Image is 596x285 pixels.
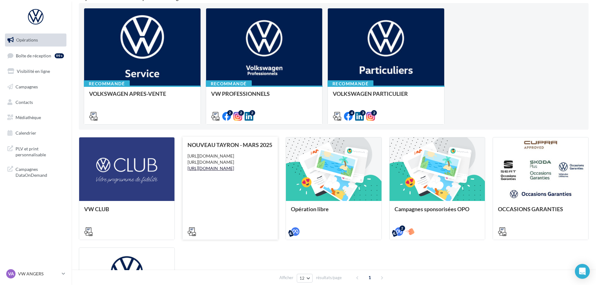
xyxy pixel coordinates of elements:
span: VA [8,271,14,277]
span: VOLKSWAGEN PARTICULIER [333,90,408,97]
span: Opération libre [291,206,329,212]
div: 4 [349,110,354,116]
span: OCCASIONS GARANTIES [498,206,563,212]
span: résultats/page [316,275,342,281]
a: [URL][DOMAIN_NAME] [187,159,234,165]
span: Boîte de réception [16,53,51,58]
div: Open Intercom Messenger [575,264,590,279]
span: Visibilité en ligne [17,69,50,74]
a: PLV et print personnalisable [4,142,68,160]
div: 99+ [55,53,64,58]
span: Calendrier [16,130,36,136]
span: VOLKSWAGEN APRES-VENTE [89,90,166,97]
span: 12 [300,276,305,281]
span: 1 [365,273,375,283]
span: VW PROFESSIONNELS [211,90,270,97]
a: Calendrier [4,127,68,140]
a: VA VW ANGERS [5,268,66,280]
a: Médiathèque [4,111,68,124]
span: Médiathèque [16,115,41,120]
div: 2 [371,110,377,116]
span: Campagnes [16,84,38,89]
span: Campagnes sponsorisées OPO [395,206,469,212]
a: Opérations [4,33,68,47]
span: NOUVEAU TAYRON - MARS 2025 [187,141,272,148]
button: 12 [297,274,313,283]
a: Contacts [4,96,68,109]
span: Opérations [16,37,38,42]
div: Recommandé [206,80,252,87]
span: Campagnes DataOnDemand [16,165,64,178]
div: 2 [238,110,244,116]
a: [URL][DOMAIN_NAME] [187,153,234,158]
div: 3 [360,110,366,116]
a: Campagnes DataOnDemand [4,163,68,181]
div: 2 [400,225,405,231]
p: VW ANGERS [18,271,59,277]
div: 2 [250,110,255,116]
a: Campagnes [4,80,68,93]
div: Recommandé [84,80,130,87]
a: Boîte de réception99+ [4,49,68,62]
span: VW CLUB [84,206,109,212]
a: [URL][DOMAIN_NAME] [187,166,234,171]
a: Visibilité en ligne [4,65,68,78]
div: 2 [227,110,233,116]
div: Recommandé [327,80,373,87]
span: Afficher [279,275,293,281]
span: Contacts [16,99,33,105]
span: PLV et print personnalisable [16,145,64,158]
